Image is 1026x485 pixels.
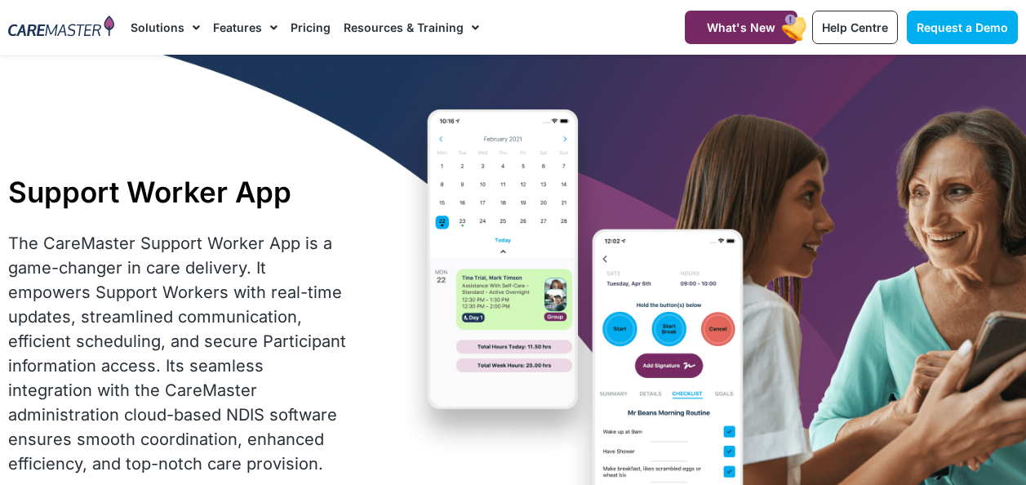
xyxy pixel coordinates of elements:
span: Request a Demo [917,20,1008,34]
img: CareMaster Logo [8,16,114,39]
h1: Support Worker App [8,175,351,209]
a: Request a Demo [907,11,1018,44]
span: Help Centre [822,20,888,34]
a: What's New [685,11,797,44]
div: The CareMaster Support Worker App is a game-changer in care delivery. It empowers Support Workers... [8,231,351,476]
span: What's New [707,20,775,34]
a: Help Centre [812,11,898,44]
